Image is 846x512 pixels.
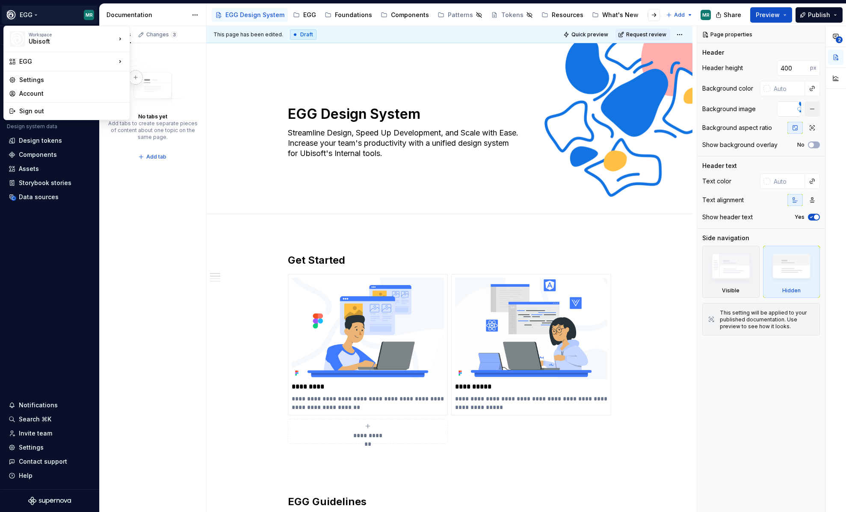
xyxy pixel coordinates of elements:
div: EGG [19,57,116,66]
div: Settings [19,76,124,84]
div: Account [19,89,124,98]
div: Workspace [29,32,116,37]
img: 87d06435-c97f-426c-aa5d-5eb8acd3d8b3.png [10,31,25,47]
div: Ubisoft [29,37,101,46]
div: Sign out [19,107,124,115]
